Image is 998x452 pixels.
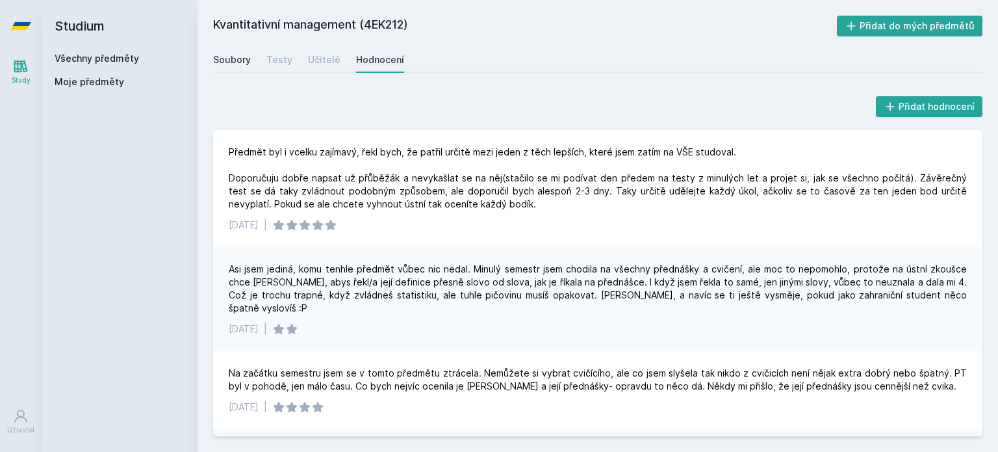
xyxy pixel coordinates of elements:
span: Moje předměty [55,75,124,88]
div: Předmět byl i vcelku zajímavý, řekl bych, že patřil určitě mezi jeden z těch lepších, které jsem ... [229,146,967,211]
div: Testy [266,53,292,66]
a: Všechny předměty [55,53,139,64]
a: Study [3,52,39,92]
div: Na začátku semestru jsem se v tomto předmětu ztrácela. Nemůžete si vybrat cvičícího, ale co jsem ... [229,367,967,393]
button: Přidat hodnocení [876,96,983,117]
a: Učitelé [308,47,340,73]
button: Přidat do mých předmětů [837,16,983,36]
div: Uživatel [7,425,34,435]
a: Hodnocení [356,47,404,73]
a: Uživatel [3,402,39,442]
div: [DATE] [229,323,259,336]
div: | [264,323,267,336]
div: Study [12,75,31,85]
div: | [264,401,267,414]
a: Soubory [213,47,251,73]
div: [DATE] [229,219,259,232]
div: | [264,219,267,232]
div: Učitelé [308,53,340,66]
div: [DATE] [229,401,259,414]
a: Testy [266,47,292,73]
div: Asi jsem jediná, komu tenhle předmět vůbec nic nedal. Minulý semestr jsem chodila na všechny před... [229,263,967,315]
div: Soubory [213,53,251,66]
div: Hodnocení [356,53,404,66]
h2: Kvantitativní management (4EK212) [213,16,837,36]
